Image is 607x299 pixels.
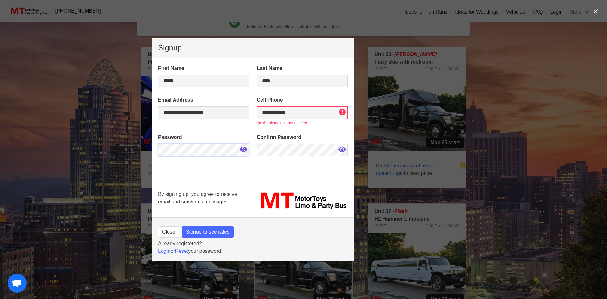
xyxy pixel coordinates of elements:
[257,134,348,141] label: Confirm Password
[158,240,348,247] p: Already registered?
[158,96,249,104] label: Email Address
[158,165,254,213] iframe: reCAPTCHA
[158,44,348,52] p: Signup
[154,187,253,215] div: By signing up, you agree to receive email and sms/mms messages.
[158,226,179,238] button: Close
[158,134,249,141] label: Password
[158,247,348,255] p: or your password.
[257,190,348,211] img: MT_logo_name.png
[158,65,249,72] label: First Name
[8,274,27,293] a: Open chat
[175,248,188,254] a: Reset
[186,228,230,236] span: Signup to see rates
[158,248,170,254] a: Login
[257,120,348,126] p: Invalid phone number entered
[257,65,348,72] label: Last Name
[257,96,348,104] label: Cell Phone
[182,226,234,238] button: Signup to see rates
